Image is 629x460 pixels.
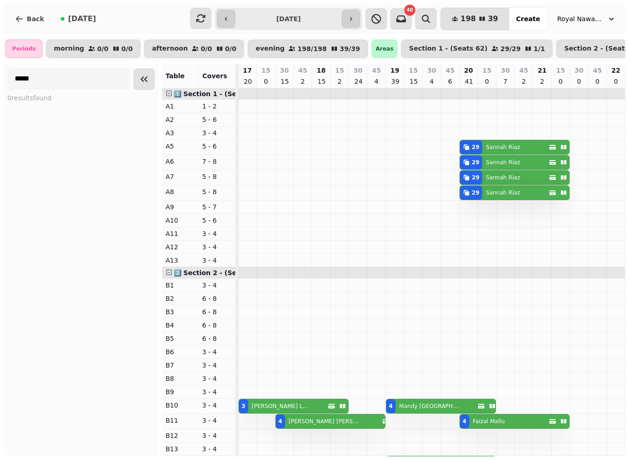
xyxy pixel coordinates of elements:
[340,46,360,52] p: 39 / 39
[242,402,245,410] div: 3
[202,256,232,265] p: 3 - 4
[441,8,509,30] button: 19839
[202,387,232,397] p: 3 - 4
[243,66,252,75] p: 17
[464,66,473,75] p: 20
[538,66,547,75] p: 21
[202,444,232,454] p: 3 - 4
[53,8,104,30] button: [DATE]
[152,45,188,52] p: afternoon
[166,229,195,238] p: A11
[446,66,454,75] p: 45
[355,77,362,86] p: 24
[166,128,195,138] p: A3
[281,77,288,86] p: 15
[166,294,195,303] p: B2
[488,15,498,23] span: 39
[407,8,413,12] span: 40
[576,77,583,86] p: 0
[256,45,285,52] p: evening
[202,142,232,151] p: 5 - 6
[202,281,232,290] p: 3 - 4
[202,172,232,181] p: 5 - 8
[486,159,520,166] p: Sannah Riaz
[166,187,195,196] p: A8
[391,77,399,86] p: 39
[483,66,491,75] p: 15
[122,46,133,52] p: 0 / 0
[144,40,244,58] button: afternoon0/00/0
[202,242,232,252] p: 3 - 4
[298,66,307,75] p: 45
[409,45,487,52] p: Section 1 - (Seats 62)
[501,46,521,52] p: 29 / 29
[202,307,232,316] p: 6 - 8
[134,69,155,90] button: Collapse sidebar
[166,281,195,290] p: B1
[594,77,601,86] p: 0
[27,16,44,22] span: Back
[54,45,84,52] p: morning
[557,77,565,86] p: 0
[166,157,195,166] p: A6
[318,77,325,86] p: 15
[409,66,418,75] p: 15
[299,77,307,86] p: 2
[552,11,622,27] button: Royal Nawaab Pyramid
[502,77,509,86] p: 7
[166,307,195,316] p: B3
[202,187,232,196] p: 5 - 8
[202,115,232,124] p: 5 - 6
[166,347,195,356] p: B6
[372,66,381,75] p: 45
[428,77,436,86] p: 4
[202,128,232,138] p: 3 - 4
[225,46,237,52] p: 0 / 0
[166,142,195,151] p: A5
[202,334,232,343] p: 6 - 8
[202,401,232,410] p: 3 - 4
[202,157,232,166] p: 7 - 8
[166,361,195,370] p: B7
[519,66,528,75] p: 45
[557,14,603,23] span: Royal Nawaab Pyramid
[539,77,546,86] p: 2
[244,77,251,86] p: 20
[335,66,344,75] p: 15
[556,66,565,75] p: 15
[202,416,232,425] p: 3 - 4
[297,46,327,52] p: 198 / 198
[486,174,520,181] p: Sannah Riaz
[166,242,195,252] p: A12
[289,418,360,425] p: [PERSON_NAME] [PERSON_NAME]
[516,16,540,22] span: Create
[410,77,417,86] p: 15
[166,374,195,383] p: B8
[390,66,399,75] p: 19
[174,90,262,98] span: 1️⃣ Section 1 - (Seats 62)
[509,8,547,30] button: Create
[486,144,520,151] p: Sannah Riaz
[472,174,480,181] div: 29
[97,46,109,52] p: 0 / 0
[166,72,185,80] span: Table
[202,294,232,303] p: 6 - 8
[166,431,195,440] p: B12
[472,144,480,151] div: 29
[7,8,52,30] button: Back
[336,77,344,86] p: 2
[202,229,232,238] p: 3 - 4
[166,387,195,397] p: B9
[166,216,195,225] p: A10
[7,93,155,103] div: 0 result s found
[354,66,362,75] p: 30
[280,66,289,75] p: 30
[262,77,270,86] p: 0
[486,189,520,196] p: Sannah Riaz
[202,361,232,370] p: 3 - 4
[46,40,140,58] button: morning0/00/0
[427,66,436,75] p: 30
[460,15,476,23] span: 198
[166,202,195,212] p: A9
[202,347,232,356] p: 3 - 4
